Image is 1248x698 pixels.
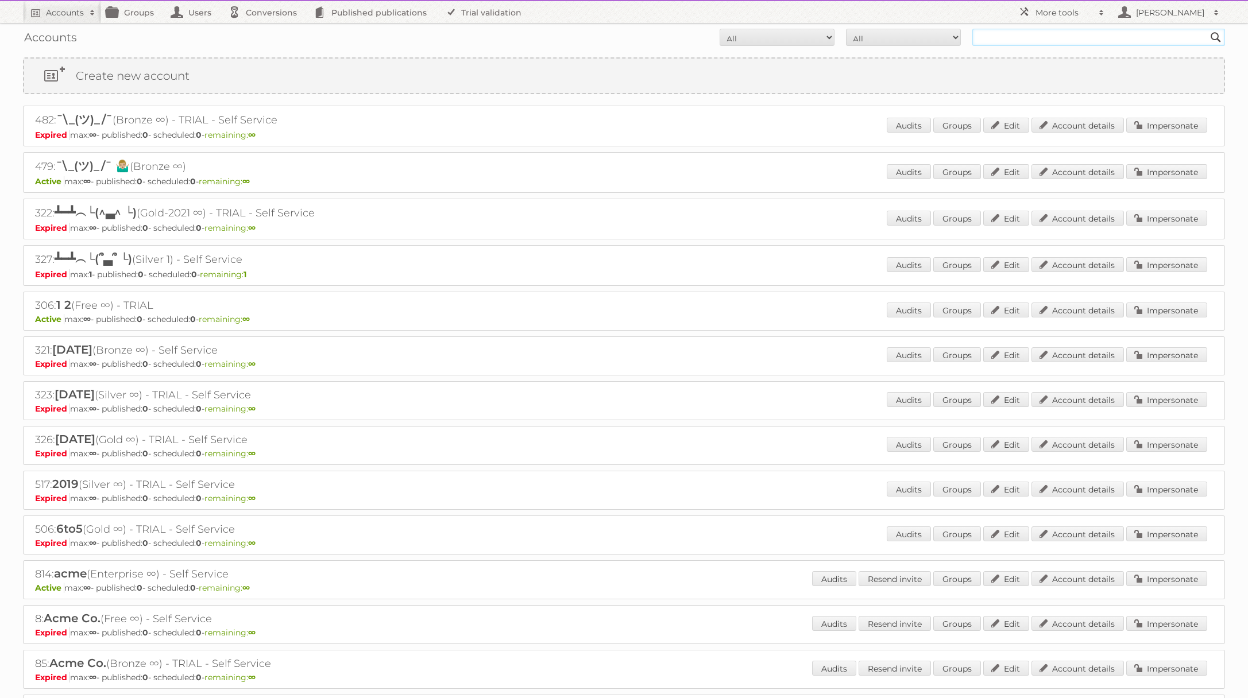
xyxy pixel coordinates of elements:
strong: 0 [142,493,148,503]
a: More tools [1013,1,1110,23]
strong: 0 [196,448,202,459]
strong: 0 [196,404,202,414]
strong: 0 [142,538,148,548]
strong: 0 [196,493,202,503]
span: [DATE] [55,432,95,446]
p: max: - published: - scheduled: - [35,627,1213,638]
strong: ∞ [89,493,96,503]
a: Accounts [23,1,101,23]
strong: ∞ [83,176,91,187]
span: Expired [35,448,70,459]
strong: 0 [196,223,202,233]
a: Impersonate [1126,392,1207,407]
strong: 1 [244,269,246,280]
p: max: - published: - scheduled: - [35,404,1213,414]
strong: ∞ [83,314,91,324]
a: Groups [933,118,981,133]
strong: 0 [142,359,148,369]
strong: 0 [191,269,197,280]
a: Create new account [24,59,1224,93]
a: Impersonate [1126,118,1207,133]
strong: 0 [196,627,202,638]
strong: ∞ [89,627,96,638]
strong: ∞ [242,176,250,187]
a: Groups [933,526,981,541]
strong: ∞ [248,538,256,548]
a: Published publications [308,1,438,23]
span: Active [35,583,64,593]
p: max: - published: - scheduled: - [35,176,1213,187]
span: acme [54,567,87,580]
input: Search [1207,29,1224,46]
a: Impersonate [1126,303,1207,317]
p: max: - published: - scheduled: - [35,538,1213,548]
a: Impersonate [1126,616,1207,631]
a: Edit [983,661,1029,676]
strong: 0 [190,176,196,187]
strong: ∞ [89,130,96,140]
a: Trial validation [438,1,533,23]
a: Groups [933,164,981,179]
a: Impersonate [1126,482,1207,497]
h2: 482: (Bronze ∞) - TRIAL - Self Service [35,112,437,129]
a: Edit [983,616,1029,631]
a: Account details [1031,164,1124,179]
span: remaining: [204,130,256,140]
h2: 306: (Free ∞) - TRIAL [35,298,437,313]
strong: 0 [196,359,202,369]
span: ┻━┻︵└(՞▃՞ └) [55,252,132,266]
a: Account details [1031,482,1124,497]
strong: 0 [196,672,202,683]
span: remaining: [204,627,256,638]
strong: 0 [137,314,142,324]
h2: 814: (Enterprise ∞) - Self Service [35,567,437,581]
p: max: - published: - scheduled: - [35,493,1213,503]
a: Groups [933,437,981,452]
span: Expired [35,627,70,638]
span: Expired [35,269,70,280]
strong: 0 [196,130,202,140]
a: Edit [983,118,1029,133]
span: Expired [35,404,70,414]
a: Audits [812,571,856,586]
a: Impersonate [1126,437,1207,452]
a: Audits [887,257,931,272]
a: Audits [887,118,931,133]
a: Audits [887,211,931,226]
a: Audits [887,437,931,452]
h2: 322: (Gold-2021 ∞) - TRIAL - Self Service [35,205,437,222]
p: max: - published: - scheduled: - [35,223,1213,233]
strong: 0 [196,538,202,548]
span: Active [35,176,64,187]
span: remaining: [204,672,256,683]
a: Impersonate [1126,257,1207,272]
strong: 0 [142,404,148,414]
a: Impersonate [1126,661,1207,676]
a: Audits [887,526,931,541]
a: Impersonate [1126,526,1207,541]
h2: More tools [1036,7,1093,18]
a: Account details [1031,437,1124,452]
span: [DATE] [55,387,95,401]
span: remaining: [204,538,256,548]
span: Expired [35,359,70,369]
span: remaining: [204,223,256,233]
a: Account details [1031,257,1124,272]
span: remaining: [204,448,256,459]
span: 6to5 [56,522,83,536]
h2: 321: (Bronze ∞) - Self Service [35,343,437,358]
a: Audits [812,616,856,631]
a: Edit [983,437,1029,452]
span: 2019 [52,477,79,491]
a: Groups [933,571,981,586]
h2: 479: (Bronze ∞) [35,158,437,175]
strong: ∞ [242,583,250,593]
span: ┻━┻︵└(^▃^ └) [55,205,137,219]
h2: 326: (Gold ∞) - TRIAL - Self Service [35,432,437,447]
a: Edit [983,303,1029,317]
a: Account details [1031,392,1124,407]
span: ¯\_(ツ)_/¯ 🤷🏼‍♂️ [56,159,130,173]
strong: 0 [190,314,196,324]
a: Audits [887,347,931,362]
a: Account details [1031,661,1124,676]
